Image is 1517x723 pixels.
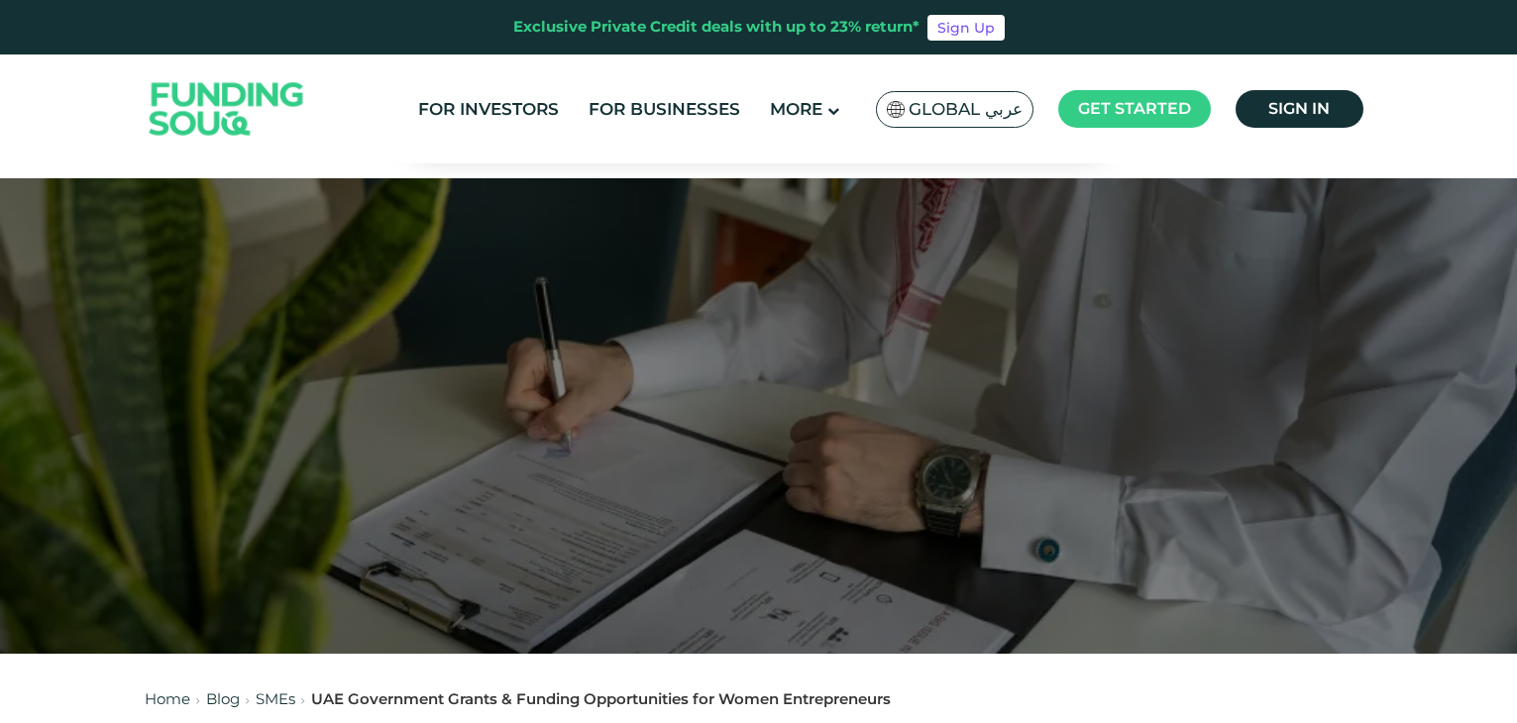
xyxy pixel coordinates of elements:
[206,689,240,708] a: Blog
[1268,99,1330,118] span: Sign in
[130,59,324,159] img: Logo
[256,689,295,708] a: SMEs
[413,93,564,126] a: For Investors
[145,689,190,708] a: Home
[770,99,822,119] span: More
[887,101,905,118] img: SA Flag
[927,15,1005,41] a: Sign Up
[1236,90,1363,128] a: Sign in
[311,688,891,711] div: UAE Government Grants & Funding Opportunities for Women Entrepreneurs
[1078,99,1191,118] span: Get started
[909,98,1023,121] span: Global عربي
[513,16,920,39] div: Exclusive Private Credit deals with up to 23% return*
[584,93,745,126] a: For Businesses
